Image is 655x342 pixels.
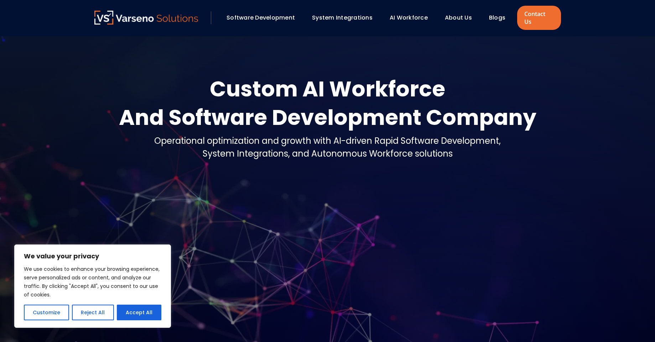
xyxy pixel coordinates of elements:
div: About Us [441,12,482,24]
button: Reject All [72,305,114,320]
img: Varseno Solutions – Product Engineering & IT Services [94,11,198,25]
div: AI Workforce [386,12,438,24]
div: And Software Development Company [119,103,536,132]
div: Software Development [223,12,305,24]
div: Blogs [485,12,515,24]
div: System Integrations [308,12,383,24]
button: Accept All [117,305,161,320]
div: Operational optimization and growth with AI-driven Rapid Software Development, [154,135,501,147]
a: Contact Us [517,6,561,30]
a: AI Workforce [390,14,428,22]
div: System Integrations, and Autonomous Workforce solutions [154,147,501,160]
a: About Us [445,14,472,22]
a: System Integrations [312,14,373,22]
p: We value your privacy [24,252,161,261]
a: Software Development [227,14,295,22]
div: Custom AI Workforce [119,75,536,103]
a: Blogs [489,14,505,22]
button: Customize [24,305,69,320]
p: We use cookies to enhance your browsing experience, serve personalized ads or content, and analyz... [24,265,161,299]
